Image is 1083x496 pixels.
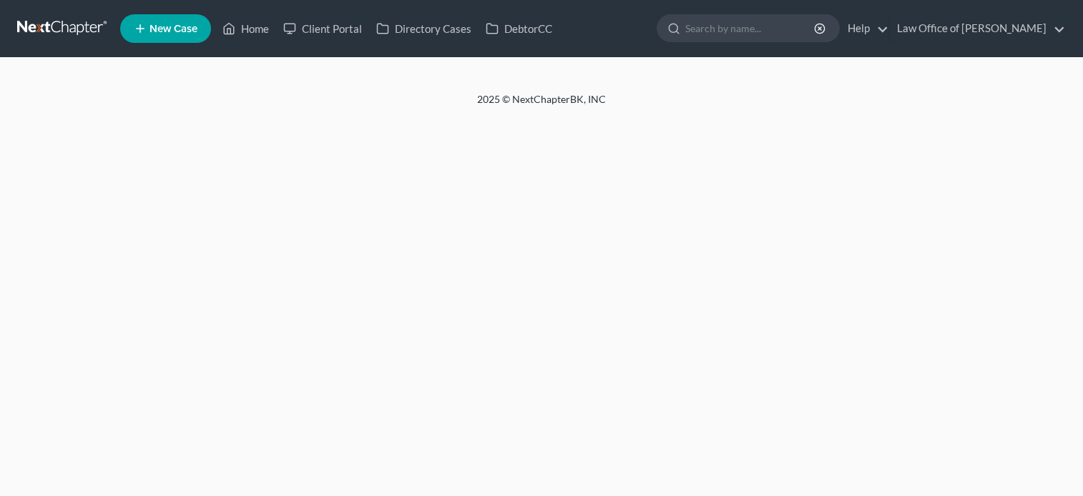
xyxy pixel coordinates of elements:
[890,16,1065,41] a: Law Office of [PERSON_NAME]
[215,16,276,41] a: Home
[134,92,949,118] div: 2025 © NextChapterBK, INC
[479,16,559,41] a: DebtorCC
[369,16,479,41] a: Directory Cases
[841,16,888,41] a: Help
[276,16,369,41] a: Client Portal
[150,24,197,34] span: New Case
[685,15,816,41] input: Search by name...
